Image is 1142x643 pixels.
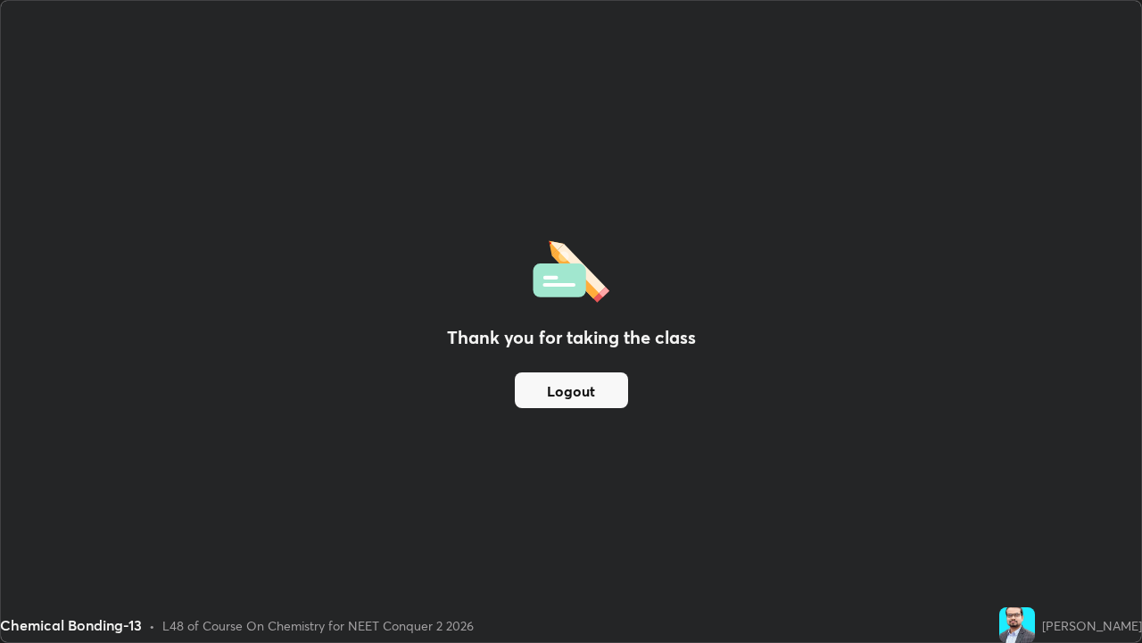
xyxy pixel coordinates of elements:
img: offlineFeedback.1438e8b3.svg [533,235,609,303]
div: L48 of Course On Chemistry for NEET Conquer 2 2026 [162,616,474,635]
img: 575f463803b64d1597248aa6fa768815.jpg [999,607,1035,643]
div: [PERSON_NAME] [1042,616,1142,635]
button: Logout [515,372,628,408]
h2: Thank you for taking the class [447,324,696,351]
div: • [149,616,155,635]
